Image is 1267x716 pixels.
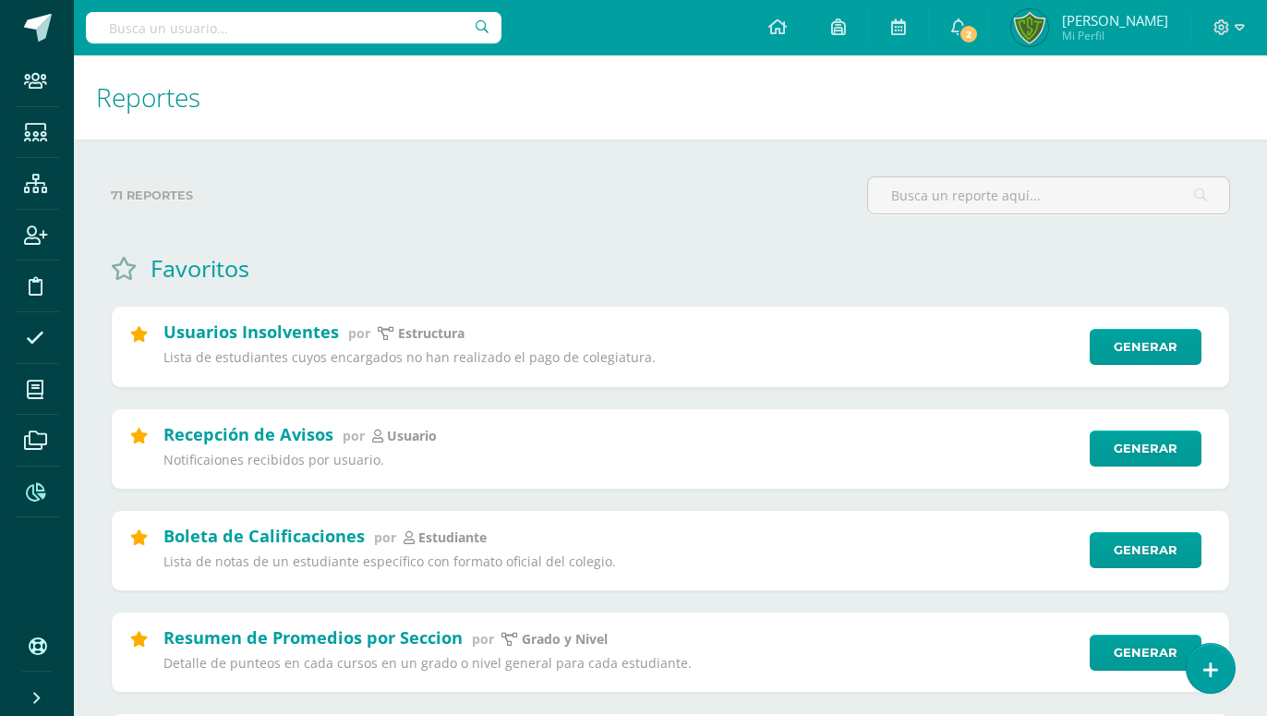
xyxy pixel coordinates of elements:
span: [PERSON_NAME] [1062,11,1168,30]
input: Busca un usuario... [86,12,501,43]
span: por [343,427,365,444]
p: Lista de notas de un estudiante específico con formato oficial del colegio. [163,553,1078,570]
a: Generar [1090,635,1201,671]
p: Grado y Nivel [522,631,608,648]
p: Lista de estudiantes cuyos encargados no han realizado el pago de colegiatura. [163,349,1078,366]
h2: Boleta de Calificaciones [163,525,365,547]
h2: Usuarios Insolventes [163,321,339,343]
input: Busca un reporte aquí... [868,177,1229,213]
p: Estructura [398,325,465,342]
span: Mi Perfil [1062,28,1168,43]
span: por [348,324,370,342]
h2: Recepción de Avisos [163,423,333,445]
p: Notificaiones recibidos por usuario. [163,452,1078,468]
a: Generar [1090,431,1201,467]
p: Detalle de punteos en cada cursos en un grado o nivel general para cada estudiante. [163,655,1078,672]
p: estudiante [418,529,487,546]
label: 71 reportes [111,176,852,214]
span: 2 [959,24,979,44]
a: Generar [1090,532,1201,568]
p: Usuario [387,428,437,444]
h1: Favoritos [151,252,249,284]
span: por [374,528,396,546]
span: por [472,630,494,648]
span: Reportes [96,79,200,115]
h2: Resumen de Promedios por Seccion [163,626,463,649]
img: a027cb2715fc0bed0e3d53f9a5f0b33d.png [1011,9,1048,46]
a: Generar [1090,329,1201,365]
